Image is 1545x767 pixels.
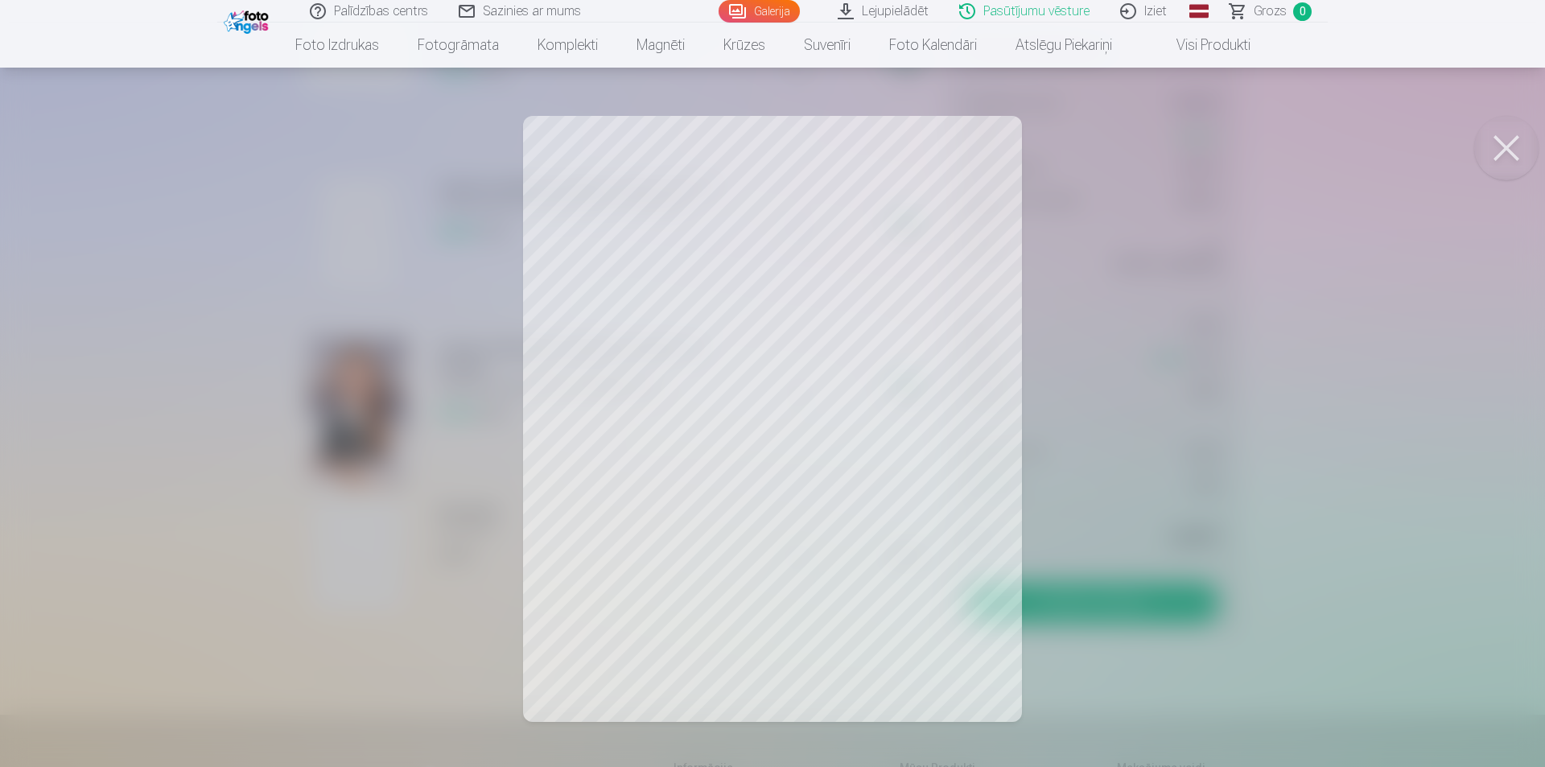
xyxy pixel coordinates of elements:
[1131,23,1270,68] a: Visi produkti
[1254,2,1287,21] span: Grozs
[518,23,617,68] a: Komplekti
[224,6,273,34] img: /fa1
[996,23,1131,68] a: Atslēgu piekariņi
[617,23,704,68] a: Magnēti
[870,23,996,68] a: Foto kalendāri
[704,23,785,68] a: Krūzes
[1293,2,1312,21] span: 0
[398,23,518,68] a: Fotogrāmata
[785,23,870,68] a: Suvenīri
[276,23,398,68] a: Foto izdrukas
